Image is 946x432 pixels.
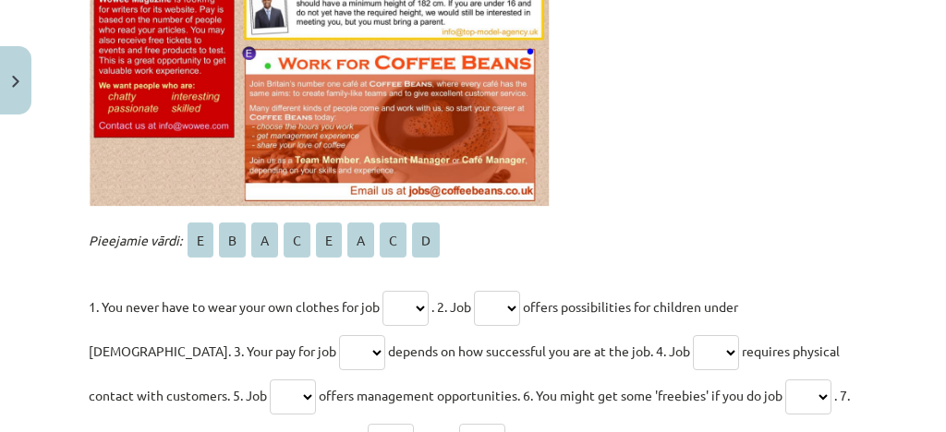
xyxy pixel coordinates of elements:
[89,232,182,248] span: Pieejamie vārdi:
[12,76,19,88] img: icon-close-lesson-0947bae3869378f0d4975bcd49f059093ad1ed9edebbc8119c70593378902aed.svg
[251,222,278,258] span: A
[319,387,782,403] span: offers management opportunities. 6. You might get some 'freebies' if you do job
[89,298,380,315] span: 1. You never have to wear your own clothes for job
[188,222,213,258] span: E
[431,298,471,315] span: . 2. Job
[284,222,310,258] span: C
[89,342,840,403] span: requires physical contact with customers. 5. Job
[347,222,374,258] span: A
[89,298,738,359] span: offers possibilities for children under [DEMOGRAPHIC_DATA]. 3. Your pay for job
[412,222,440,258] span: D
[388,342,690,359] span: depends on how successful you are at the job. 4. Job
[219,222,246,258] span: B
[380,222,406,258] span: C
[316,222,342,258] span: E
